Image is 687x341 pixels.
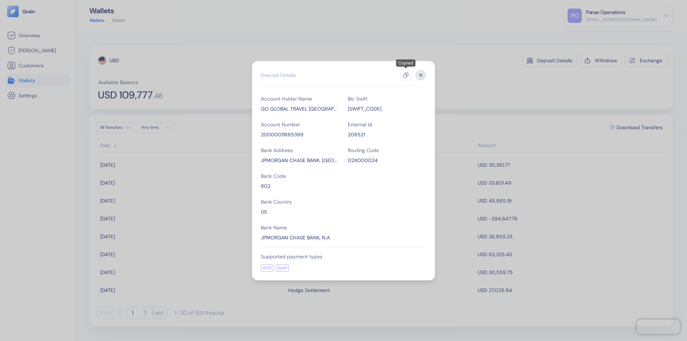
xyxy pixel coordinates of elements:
div: JPMORGAN CHASE BANK, N.A.COLUMBUS,OH 43240COLUMBUS,OHUS UNITED STATES OF AMERICA [261,157,339,164]
div: External Id [348,121,426,128]
div: 208521 [348,131,426,138]
div: Bank Country [261,198,339,205]
div: JPMORGAN CHASE BANK, N.A [261,234,339,241]
div: Routing Code [348,147,426,154]
div: GO GLOBAL TRAVEL BULGARIA EOOD TransferMate [261,105,339,112]
div: Bank Code [261,172,339,180]
div: Bic Swift [348,95,426,102]
div: 802 [261,182,339,190]
div: ACH [261,264,273,272]
div: 20000011885399 [261,131,339,138]
div: Swift [276,264,289,272]
div: CHASUS33 [348,105,426,112]
div: Bank Name [261,224,339,231]
div: US [261,208,339,215]
div: Supported payment types [261,253,426,260]
div: Account Holder Name [261,95,339,102]
div: 028000024 [348,157,426,164]
div: Account Number [261,121,339,128]
div: Copied [396,59,415,67]
div: Deposit Details [261,72,296,79]
div: Bank Address [261,147,339,154]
